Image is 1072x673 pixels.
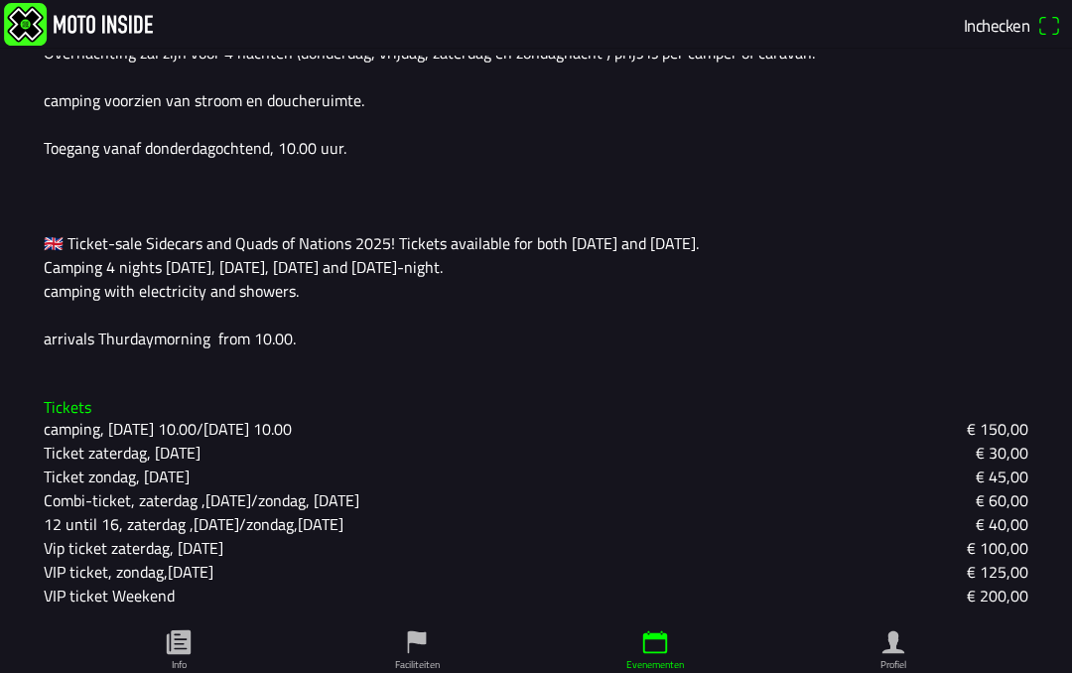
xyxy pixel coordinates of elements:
[44,441,201,465] ion-text: Ticket zaterdag, [DATE]
[964,12,1029,38] span: Inchecken
[976,512,1028,536] ion-text: € 40,00
[44,584,175,607] ion-text: VIP ticket Weekend
[967,584,1028,607] ion-text: € 200,00
[880,657,906,672] ion-label: Profiel
[44,488,359,512] ion-text: Combi-ticket, zaterdag ,[DATE]/zondag, [DATE]
[44,536,223,560] ion-text: Vip ticket zaterdag, [DATE]
[402,627,432,657] ion-icon: flag
[44,512,343,536] ion-text: 12 until 16, zaterdag ,[DATE]/zondag,[DATE]
[967,536,1028,560] ion-text: € 100,00
[164,627,194,657] ion-icon: paper
[626,657,684,672] ion-label: Evenementen
[44,398,1028,417] h3: Tickets
[640,627,670,657] ion-icon: calendar
[44,417,292,441] ion-text: camping, [DATE] 10.00/[DATE] 10.00
[976,465,1028,488] ion-text: € 45,00
[395,657,440,672] ion-label: Faciliteiten
[44,560,213,584] ion-text: VIP ticket, zondag,[DATE]
[957,8,1068,42] a: Incheckenqr scanner
[878,627,908,657] ion-icon: person
[172,657,187,672] ion-label: Info
[967,417,1028,441] ion-text: € 150,00
[967,560,1028,584] ion-text: € 125,00
[976,488,1028,512] ion-text: € 60,00
[976,441,1028,465] ion-text: € 30,00
[44,465,190,488] ion-text: Ticket zondag, [DATE]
